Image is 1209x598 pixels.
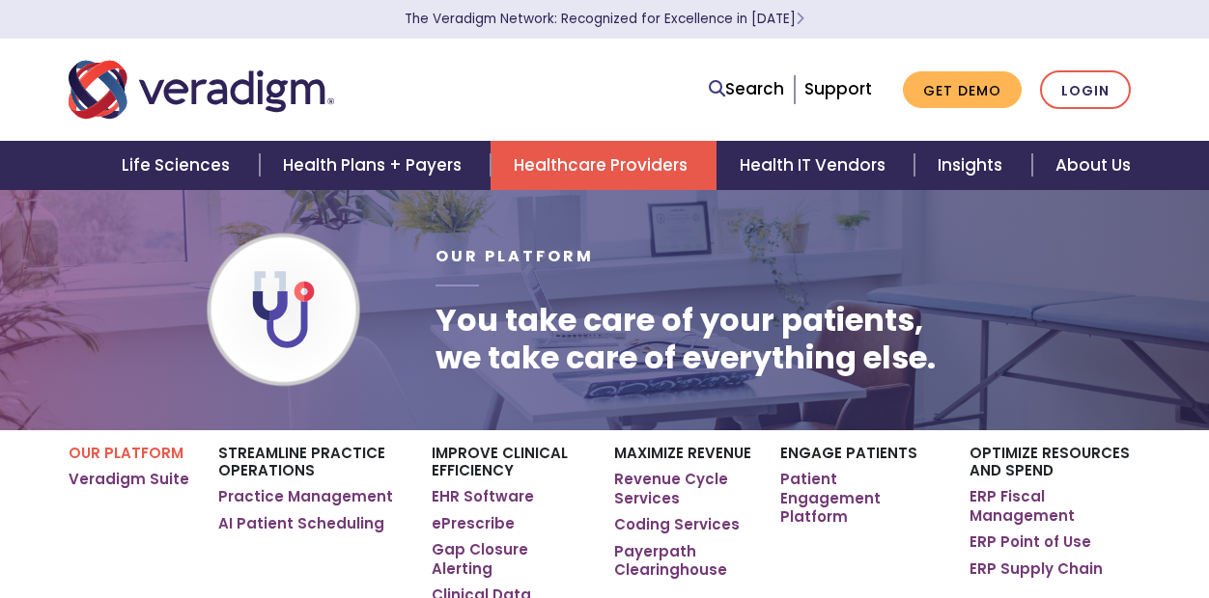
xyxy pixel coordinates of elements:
[970,487,1140,525] a: ERP Fiscal Management
[432,487,534,506] a: EHR Software
[804,77,872,100] a: Support
[709,76,784,102] a: Search
[260,141,491,190] a: Health Plans + Payers
[98,141,259,190] a: Life Sciences
[405,10,804,28] a: The Veradigm Network: Recognized for Excellence in [DATE]Learn More
[432,540,585,578] a: Gap Closure Alerting
[914,141,1031,190] a: Insights
[970,532,1091,552] a: ERP Point of Use
[432,514,515,533] a: ePrescribe
[436,302,936,376] h1: You take care of your patients, we take care of everything else.
[1032,141,1154,190] a: About Us
[614,542,751,580] a: Payerpath Clearinghouse
[780,470,941,527] a: Patient Engagement Platform
[903,71,1022,109] a: Get Demo
[614,470,751,507] a: Revenue Cycle Services
[614,515,740,534] a: Coding Services
[218,487,393,506] a: Practice Management
[218,514,384,533] a: AI Patient Scheduling
[69,58,334,122] img: Veradigm logo
[1040,70,1131,110] a: Login
[436,245,594,267] span: Our Platform
[717,141,914,190] a: Health IT Vendors
[69,470,189,489] a: Veradigm Suite
[491,141,717,190] a: Healthcare Providers
[970,559,1103,579] a: ERP Supply Chain
[796,10,804,28] span: Learn More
